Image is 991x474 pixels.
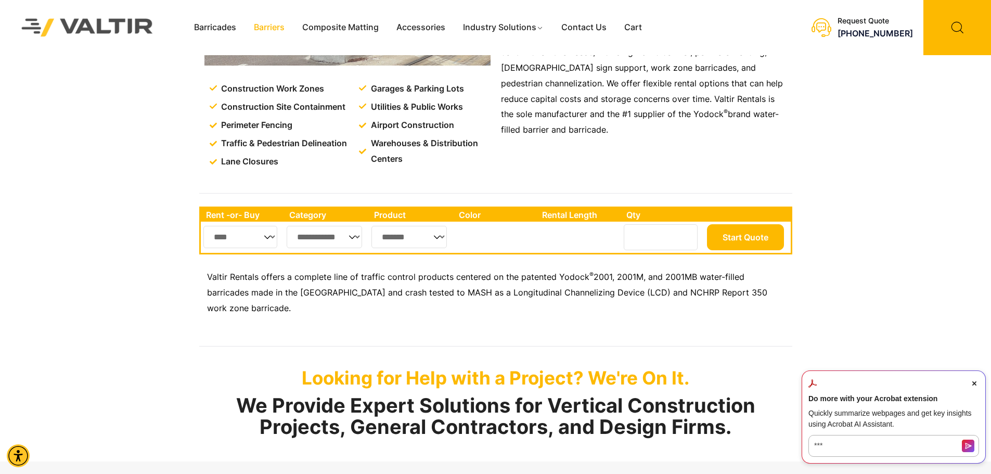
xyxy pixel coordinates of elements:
span: Warehouses & Distribution Centers [368,136,493,167]
span: Perimeter Fencing [218,118,292,133]
span: Utilities & Public Works [368,99,463,115]
select: Single select [287,226,363,248]
a: Barricades [185,20,245,35]
span: Construction Site Containment [218,99,345,115]
th: Rent -or- Buy [201,208,284,222]
span: Airport Construction [368,118,454,133]
a: Accessories [388,20,454,35]
a: Contact Us [552,20,615,35]
span: Lane Closures [218,154,278,170]
a: Cart [615,20,651,35]
th: Color [454,208,537,222]
img: Valtir Rentals [8,5,167,50]
a: Barriers [245,20,293,35]
span: Valtir Rentals offers a complete line of traffic control products centered on the patented Yodock [207,272,589,282]
select: Single select [371,226,447,248]
sup: ® [589,271,594,278]
span: Traffic & Pedestrian Delineation [218,136,347,151]
th: Rental Length [537,208,621,222]
h2: We Provide Expert Solutions for Vertical Construction Projects, General Contractors, and Design F... [199,395,792,439]
div: Accessibility Menu [7,444,30,467]
div: Request Quote [838,17,913,25]
th: Category [284,208,369,222]
th: Product [369,208,454,222]
sup: ® [724,108,728,116]
p: Looking for Help with a Project? We're On It. [199,367,792,389]
p: Valtir’s water-filled barricades can be assembled to meet various construction site needs, includ... [501,29,787,138]
input: Number [624,224,698,250]
span: Construction Work Zones [218,81,324,97]
button: Start Quote [707,224,784,250]
a: Composite Matting [293,20,388,35]
a: call (888) 496-3625 [838,28,913,39]
span: Garages & Parking Lots [368,81,464,97]
span: 2001, 2001M, and 2001MB water-filled barricades made in the [GEOGRAPHIC_DATA] and crash tested to... [207,272,767,313]
select: Single select [203,226,278,248]
th: Qty [621,208,704,222]
a: Industry Solutions [454,20,552,35]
